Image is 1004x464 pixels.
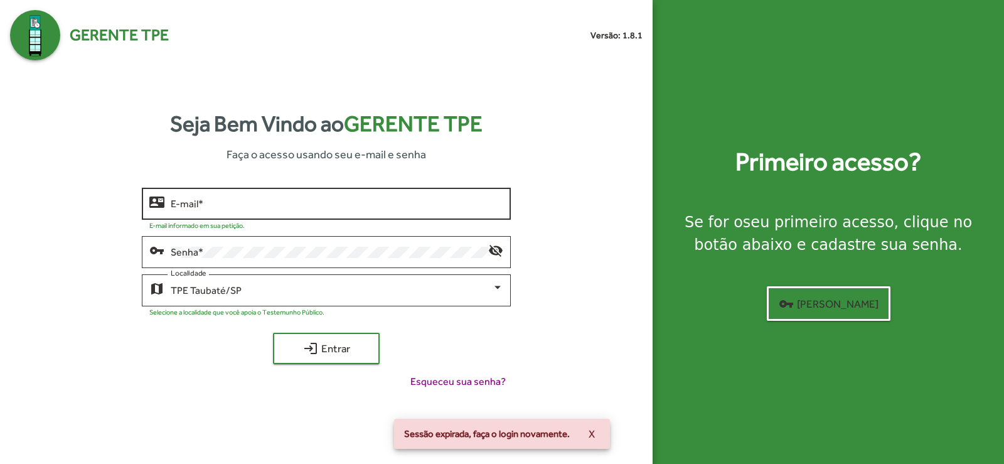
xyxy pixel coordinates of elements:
[767,286,890,321] button: [PERSON_NAME]
[149,242,164,257] mat-icon: vpn_key
[303,341,318,356] mat-icon: login
[149,194,164,209] mat-icon: contact_mail
[344,111,483,136] span: Gerente TPE
[149,281,164,296] mat-icon: map
[488,242,503,257] mat-icon: visibility_off
[10,10,60,60] img: Logo Gerente
[668,211,989,256] div: Se for o , clique no botão abaixo e cadastre sua senha.
[404,428,570,440] span: Sessão expirada, faça o login novamente.
[743,213,894,231] strong: seu primeiro acesso
[579,423,605,445] button: X
[170,107,483,141] strong: Seja Bem Vindo ao
[284,337,368,360] span: Entrar
[410,374,506,389] span: Esqueceu sua senha?
[589,423,595,445] span: X
[779,296,794,311] mat-icon: vpn_key
[149,222,245,229] mat-hint: E-mail informado em sua petição.
[779,293,878,315] span: [PERSON_NAME]
[171,284,242,296] span: TPE Taubaté/SP
[590,29,643,42] small: Versão: 1.8.1
[273,333,380,364] button: Entrar
[735,143,921,181] strong: Primeiro acesso?
[149,308,324,316] mat-hint: Selecione a localidade que você apoia o Testemunho Público.
[227,146,426,163] span: Faça o acesso usando seu e-mail e senha
[70,23,169,47] span: Gerente TPE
